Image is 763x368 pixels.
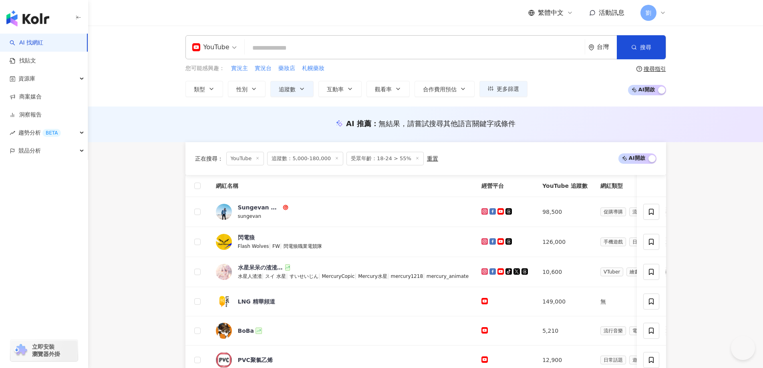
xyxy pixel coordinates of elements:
span: | [269,243,272,249]
button: 實況主 [231,64,248,73]
img: KOL Avatar [216,264,232,280]
span: sungevan [238,213,262,219]
span: Mercury水星 [358,273,387,279]
img: KOL Avatar [216,352,232,368]
iframe: Help Scout Beacon - Open [731,336,755,360]
td: 149,000 [536,287,594,316]
td: 126,000 [536,227,594,257]
span: 藥妝店 [278,64,295,72]
div: BoBa [238,327,254,335]
button: 性別 [228,81,266,97]
div: LNG 精華頻道 [238,298,275,306]
span: 實況主 [231,64,248,72]
span: 更多篩選 [497,86,519,92]
button: 追蹤數 [270,81,314,97]
span: | [387,273,391,279]
span: 日常話題 [629,237,655,246]
span: 實況台 [255,64,272,72]
span: 流行音樂 [629,207,655,216]
img: KOL Avatar [216,204,232,220]
span: 合作費用預估 [423,86,457,93]
span: 札幌藥妝 [302,64,324,72]
td: 5,210 [536,316,594,346]
a: KOL Avatar水星呆呆の渣渣繪畫（すいせいじん）水星人渣渣|スイ 水星|すいせいじん|MercuryCopic|Mercury水星|mercury1218|mercury_animate [216,263,469,280]
a: 洞察報告 [10,111,42,119]
span: 手機遊戲 [600,237,626,246]
td: 10,600 [536,257,594,287]
span: YouTube [226,152,264,165]
th: 經營平台 [475,175,536,197]
span: 電腦遊戲 [629,326,655,335]
a: KOL AvatarPVC聚氯乙烯 [216,352,469,368]
div: 重置 [427,155,438,162]
div: BETA [42,129,61,137]
button: 藥妝店 [278,64,296,73]
a: KOL AvatarBoBa [216,323,469,339]
th: YouTube 追蹤數 [536,175,594,197]
img: KOL Avatar [216,294,232,310]
span: 追蹤數：5,000-180,000 [267,152,343,165]
span: | [423,273,427,279]
span: 立即安裝 瀏覽器外掛 [32,343,60,358]
span: Flash Wolves [238,243,269,249]
span: 活動訊息 [599,9,624,16]
span: question-circle [636,66,642,72]
button: 合作費用預估 [415,81,475,97]
span: 劉 [646,8,651,17]
div: PVC聚氯乙烯 [238,356,273,364]
span: 日常話題 [600,356,626,364]
span: 無結果，請嘗試搜尋其他語言關鍵字或條件 [378,119,515,128]
span: 觀看率 [375,86,392,93]
a: chrome extension立即安裝 瀏覽器外掛 [10,340,78,361]
span: 資源庫 [18,70,35,88]
a: KOL AvatarSungevan 洋洋sungevan [216,203,469,220]
span: 流行音樂 [600,326,626,335]
button: 實況台 [254,64,272,73]
span: 促購導購 [600,207,626,216]
span: 互動率 [327,86,344,93]
div: 水星呆呆の渣渣繪畫（すいせいじん） [238,263,284,271]
a: searchAI 找網紅 [10,39,43,47]
span: 繁體中文 [538,8,564,17]
span: FW [272,243,280,249]
a: KOL Avatar閃電狼Flash Wolves|FW|閃電狼職業電競隊 [216,233,469,250]
span: mercury_animate [427,273,469,279]
button: 更多篩選 [479,81,527,97]
span: 類型 [194,86,205,93]
span: 受眾年齡：18-24 > 55% [346,152,424,165]
button: 類型 [185,81,223,97]
span: | [262,273,266,279]
span: | [286,273,290,279]
span: | [280,243,284,249]
span: 趨勢分析 [18,124,61,142]
button: 搜尋 [617,35,666,59]
span: 搜尋 [640,44,651,50]
span: 正在搜尋 ： [195,155,223,162]
span: 您可能感興趣： [185,64,225,72]
span: 性別 [236,86,248,93]
div: Sungevan 洋洋 [238,203,281,211]
span: | [354,273,358,279]
span: rise [10,130,15,136]
img: KOL Avatar [216,234,232,250]
span: 繪畫 [626,267,642,276]
div: AI 推薦 ： [346,119,515,129]
div: 台灣 [597,44,617,50]
div: 閃電狼 [238,233,255,241]
a: KOL AvatarLNG 精華頻道 [216,294,469,310]
button: 觀看率 [366,81,410,97]
img: logo [6,10,49,26]
th: 網紅名稱 [209,175,475,197]
span: 水星人渣渣 [238,273,262,279]
span: 追蹤數 [279,86,296,93]
td: 98,500 [536,197,594,227]
span: environment [588,44,594,50]
div: 搜尋指引 [644,66,666,72]
span: mercury1218 [391,273,423,279]
span: VTuber [600,267,623,276]
span: 閃電狼職業電競隊 [284,243,322,249]
a: 商案媒合 [10,93,42,101]
button: 互動率 [318,81,362,97]
span: 競品分析 [18,142,41,160]
span: 遊戲 [629,356,645,364]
